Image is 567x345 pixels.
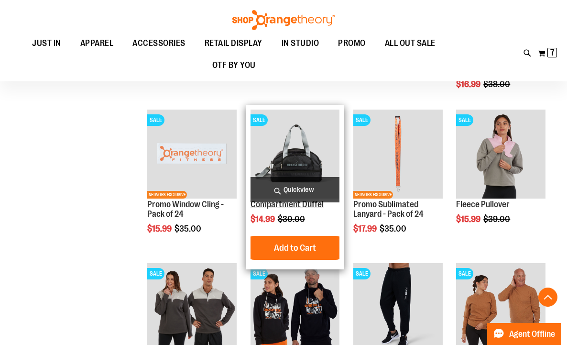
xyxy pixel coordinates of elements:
span: SALE [147,268,164,279]
span: ACCESSORIES [132,33,185,54]
span: $35.00 [380,224,408,234]
span: $14.99 [251,214,276,224]
div: product [451,105,550,248]
img: Shop Orangetheory [231,10,336,30]
span: NETWORK EXCLUSIVE [147,191,187,199]
div: product [246,105,345,269]
span: APPAREL [80,33,114,54]
a: Product image for Fleece PulloverSALE [456,110,545,200]
div: product [349,105,447,258]
img: Product image for Fleece Pullover [456,110,545,199]
a: Product image for Window Cling Orange - Pack of 24SALENETWORK EXCLUSIVE [147,110,237,200]
span: $39.00 [483,214,512,224]
div: product [142,105,241,258]
span: $16.99 [456,79,482,89]
span: SALE [456,268,473,279]
a: Compartment Duffel front SALE [251,110,340,200]
span: $35.00 [174,224,203,234]
button: Back To Top [538,288,557,307]
a: Quickview [251,177,340,202]
a: Product image for Sublimated Lanyard - Pack of 24SALENETWORK EXCLUSIVE [353,110,443,200]
span: JUST IN [32,33,61,54]
span: PROMO [338,33,366,54]
span: SALE [147,114,164,126]
span: Add to Cart [274,243,316,253]
span: NETWORK EXCLUSIVE [353,191,393,199]
img: Product image for Sublimated Lanyard - Pack of 24 [353,110,443,199]
span: 7 [550,48,555,57]
img: Product image for Window Cling Orange - Pack of 24 [147,110,237,199]
span: SALE [353,114,371,126]
span: $15.99 [456,214,482,224]
span: SALE [251,114,268,126]
span: $15.99 [147,224,173,234]
a: Promo Window Cling - Pack of 24 [147,200,224,219]
span: $30.00 [278,214,306,224]
a: Promo Sublimated Lanyard - Pack of 24 [353,200,424,219]
span: OTF BY YOU [212,55,256,76]
span: $17.99 [353,224,378,234]
button: Add to Cart [242,236,348,260]
a: Compartment Duffel [251,200,324,209]
a: Fleece Pullover [456,200,510,209]
span: $38.00 [483,79,512,89]
span: SALE [456,114,473,126]
img: Compartment Duffel front [251,110,340,199]
span: RETAIL DISPLAY [205,33,262,54]
span: IN STUDIO [282,33,319,54]
span: ALL OUT SALE [385,33,436,54]
span: SALE [353,268,371,279]
span: SALE [251,268,268,279]
span: Agent Offline [509,330,555,339]
button: Agent Offline [487,323,561,345]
